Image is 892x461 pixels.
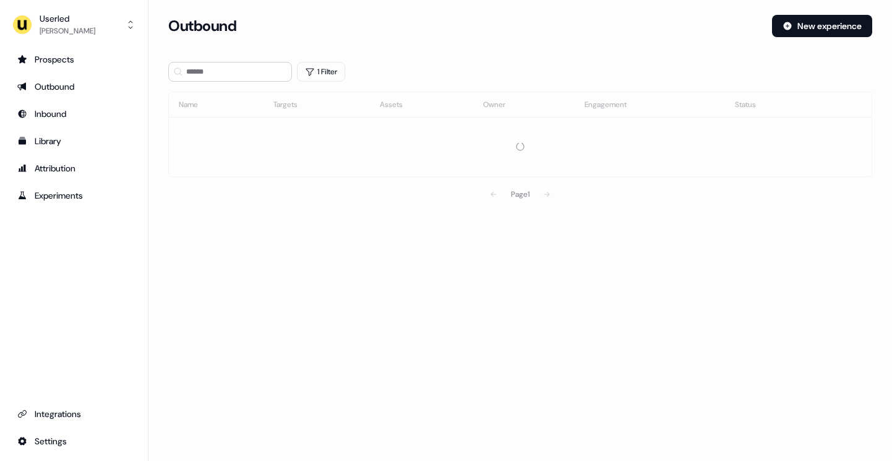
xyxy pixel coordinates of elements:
div: [PERSON_NAME] [40,25,95,37]
a: Go to integrations [10,431,138,451]
button: New experience [772,15,872,37]
h3: Outbound [168,17,236,35]
a: Go to templates [10,131,138,151]
div: Prospects [17,53,131,66]
div: Integrations [17,408,131,420]
a: Go to Inbound [10,104,138,124]
div: Library [17,135,131,147]
div: Settings [17,435,131,447]
a: Go to experiments [10,186,138,205]
a: Go to integrations [10,404,138,424]
div: Attribution [17,162,131,174]
div: Inbound [17,108,131,120]
div: Experiments [17,189,131,202]
div: Userled [40,12,95,25]
a: Go to prospects [10,50,138,69]
button: Userled[PERSON_NAME] [10,10,138,40]
a: Go to attribution [10,158,138,178]
button: 1 Filter [297,62,345,82]
div: Outbound [17,80,131,93]
a: Go to outbound experience [10,77,138,97]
